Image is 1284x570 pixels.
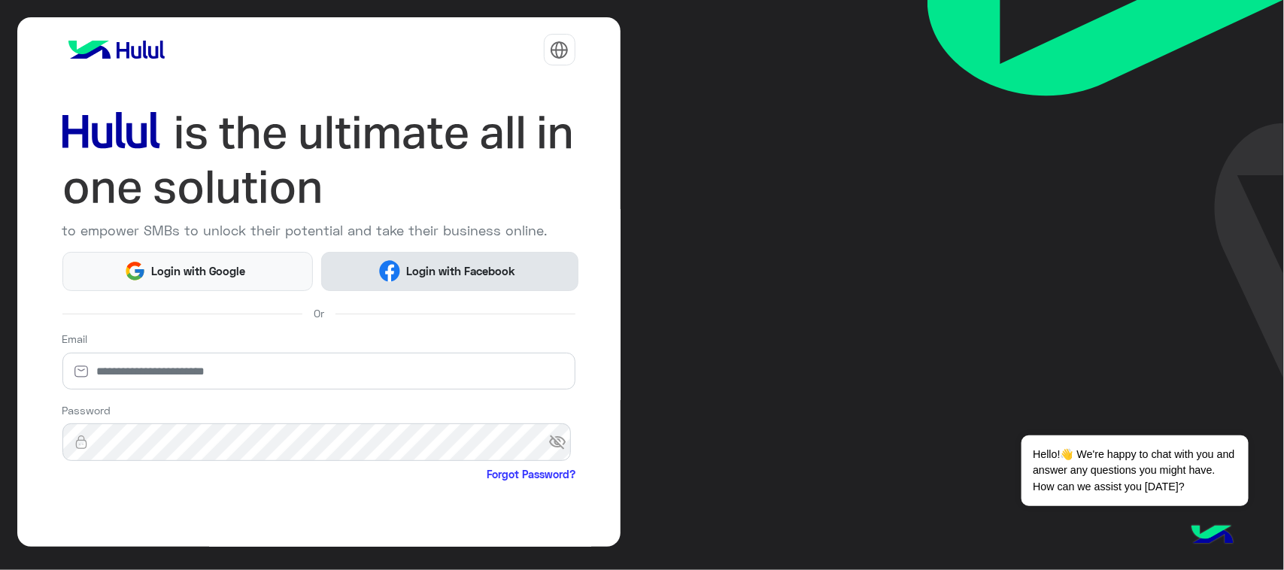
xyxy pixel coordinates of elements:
[321,252,578,291] button: Login with Facebook
[487,466,575,482] a: Forgot Password?
[400,262,521,280] span: Login with Facebook
[62,252,314,291] button: Login with Google
[548,429,575,456] span: visibility_off
[379,260,401,282] img: Facebook
[62,331,88,347] label: Email
[62,35,171,65] img: logo
[1186,510,1239,562] img: hulul-logo.png
[62,402,111,418] label: Password
[62,485,291,544] iframe: reCAPTCHA
[62,364,100,379] img: email
[550,41,569,59] img: tab
[62,435,100,450] img: lock
[314,305,324,321] span: Or
[62,220,575,241] p: to empower SMBs to unlock their potential and take their business online.
[1021,435,1248,506] span: Hello!👋 We're happy to chat with you and answer any questions you might have. How can we assist y...
[124,260,146,282] img: Google
[146,262,251,280] span: Login with Google
[62,105,575,215] img: hululLoginTitle_EN.svg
